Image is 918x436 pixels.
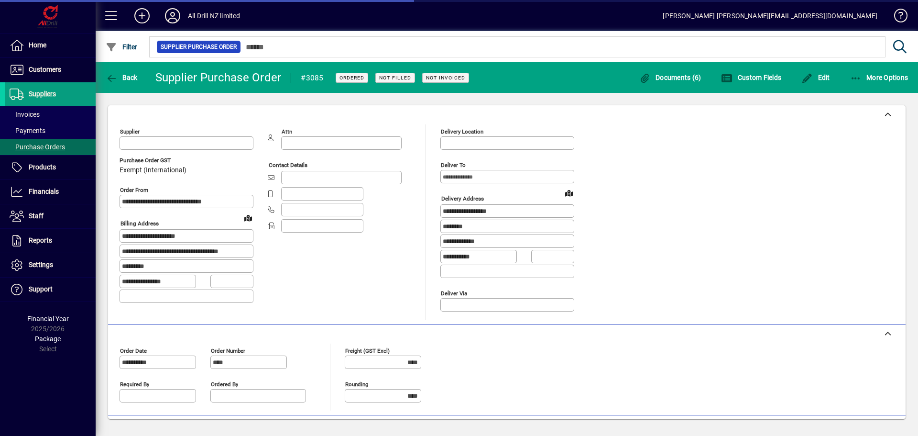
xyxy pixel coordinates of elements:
span: Reports [29,236,52,244]
span: Payments [10,127,45,134]
button: Filter [103,38,140,56]
span: Documents (6) [639,74,701,81]
mat-label: Order number [211,347,245,354]
mat-label: Rounding [345,380,368,387]
app-page-header-button: Back [96,69,148,86]
a: View on map [240,210,256,225]
button: Profile [157,7,188,24]
mat-label: Deliver via [441,290,467,296]
a: Purchase Orders [5,139,96,155]
span: Package [35,335,61,343]
a: Products [5,156,96,179]
span: Purchase Orders [10,143,65,151]
a: Home [5,34,96,57]
span: Ordered [339,75,364,81]
mat-label: Attn [282,128,292,135]
span: Not Invoiced [426,75,465,81]
button: Custom Fields [719,69,784,86]
a: Staff [5,204,96,228]
span: Financials [29,188,59,195]
span: More Options [850,74,908,81]
mat-label: Delivery Location [441,128,483,135]
span: Not Filled [379,75,411,81]
span: Home [29,41,46,49]
mat-label: Freight (GST excl) [345,347,390,354]
span: Exempt (International) [120,167,186,174]
button: More Options [848,69,911,86]
mat-label: Order from [120,187,148,193]
span: Custom Fields [721,74,781,81]
span: Back [106,74,138,81]
mat-label: Deliver To [441,162,466,168]
mat-label: Required by [120,380,149,387]
div: All Drill NZ limited [188,8,240,23]
span: Supplier Purchase Order [161,42,237,52]
span: Financial Year [27,315,69,323]
a: Knowledge Base [887,2,906,33]
button: Documents (6) [637,69,704,86]
mat-label: Order date [120,347,147,354]
span: Filter [106,43,138,51]
span: Products [29,163,56,171]
button: Edit [799,69,832,86]
mat-label: Ordered by [211,380,238,387]
span: Support [29,285,53,293]
span: Purchase Order GST [120,157,186,164]
span: Staff [29,212,44,220]
span: Customers [29,66,61,73]
span: Settings [29,261,53,268]
a: Support [5,278,96,302]
button: Back [103,69,140,86]
a: Invoices [5,106,96,123]
button: Add [127,7,157,24]
div: [PERSON_NAME] [PERSON_NAME][EMAIL_ADDRESS][DOMAIN_NAME] [663,8,877,23]
mat-label: Supplier [120,128,140,135]
a: Reports [5,229,96,253]
span: Suppliers [29,90,56,98]
a: Payments [5,123,96,139]
a: Settings [5,253,96,277]
span: Edit [801,74,830,81]
span: Invoices [10,111,40,118]
div: #3085 [301,70,323,86]
a: Financials [5,180,96,204]
a: Customers [5,58,96,82]
a: View on map [561,185,577,201]
div: Supplier Purchase Order [155,70,282,85]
